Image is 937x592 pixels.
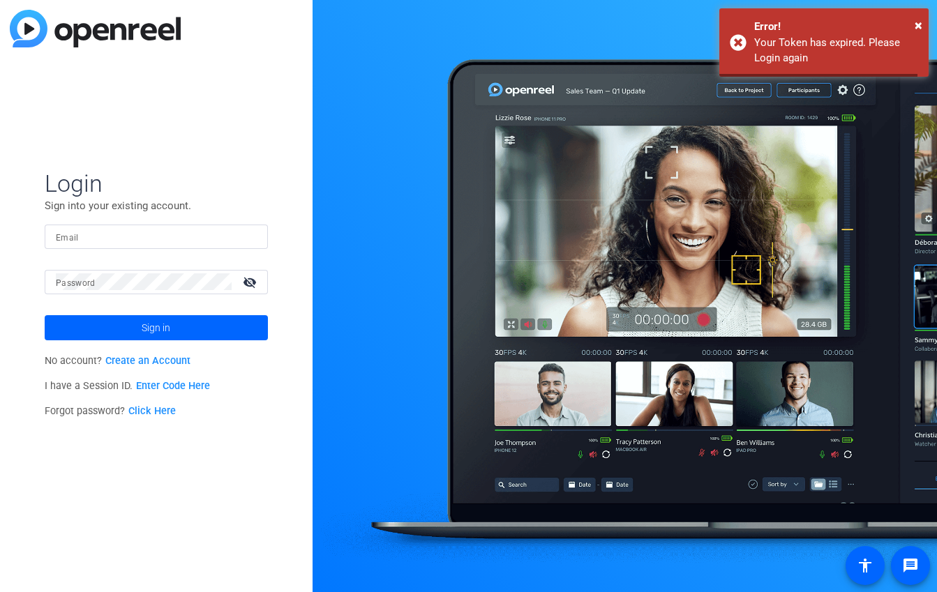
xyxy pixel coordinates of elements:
mat-icon: visibility_off [234,272,268,292]
a: Click Here [128,405,176,417]
button: Close [915,15,922,36]
p: Sign into your existing account. [45,198,268,213]
span: Sign in [142,310,170,345]
mat-icon: message [902,557,919,574]
span: Login [45,169,268,198]
input: Enter Email Address [56,228,257,245]
span: Forgot password? [45,405,176,417]
mat-icon: accessibility [857,557,874,574]
a: Create an Account [105,355,190,367]
mat-label: Email [56,233,79,243]
span: No account? [45,355,190,367]
span: × [915,17,922,33]
img: blue-gradient.svg [10,10,181,47]
div: Error! [754,19,918,35]
button: Sign in [45,315,268,340]
mat-label: Password [56,278,96,288]
a: Enter Code Here [136,380,210,392]
span: I have a Session ID. [45,380,210,392]
div: Your Token has expired. Please Login again [754,35,918,66]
